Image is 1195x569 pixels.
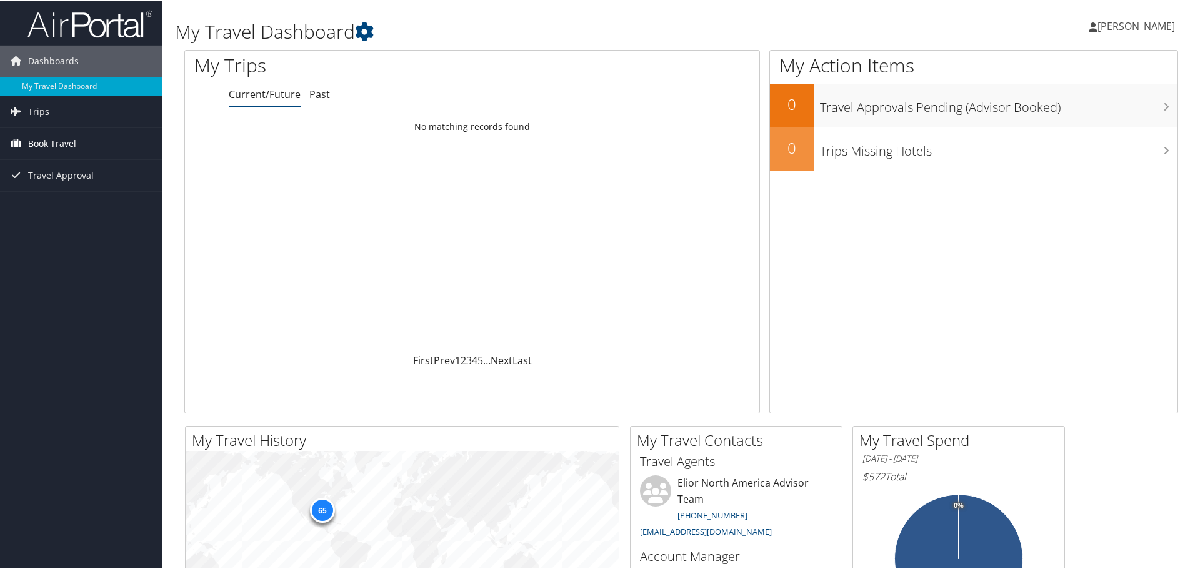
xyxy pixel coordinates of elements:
a: Prev [434,352,455,366]
h3: Travel Approvals Pending (Advisor Booked) [820,91,1177,115]
h1: My Trips [194,51,511,77]
h3: Account Manager [640,547,832,564]
tspan: 0% [954,501,964,508]
a: 4 [472,352,477,366]
h2: My Travel History [192,428,619,450]
img: airportal-logo.png [27,8,152,37]
a: 3 [466,352,472,366]
td: No matching records found [185,114,759,137]
a: 0Travel Approvals Pending (Advisor Booked) [770,82,1177,126]
a: Past [309,86,330,100]
a: [PHONE_NUMBER] [677,508,747,520]
a: 5 [477,352,483,366]
a: Last [512,352,532,366]
a: [EMAIL_ADDRESS][DOMAIN_NAME] [640,525,772,536]
a: First [413,352,434,366]
span: Trips [28,95,49,126]
a: [PERSON_NAME] [1089,6,1187,44]
a: 0Trips Missing Hotels [770,126,1177,170]
a: 1 [455,352,461,366]
h3: Trips Missing Hotels [820,135,1177,159]
span: [PERSON_NAME] [1097,18,1175,32]
h1: My Action Items [770,51,1177,77]
h2: 0 [770,92,814,114]
h1: My Travel Dashboard [175,17,850,44]
span: Dashboards [28,44,79,76]
a: Next [491,352,512,366]
h2: My Travel Spend [859,428,1064,450]
a: Current/Future [229,86,301,100]
div: 65 [309,497,334,522]
span: … [483,352,491,366]
a: 2 [461,352,466,366]
li: Elior North America Advisor Team [634,474,839,541]
span: Book Travel [28,127,76,158]
h6: [DATE] - [DATE] [862,452,1055,463]
h6: Total [862,468,1055,482]
span: $572 [862,468,885,482]
span: Travel Approval [28,159,94,190]
h2: 0 [770,136,814,157]
h3: Travel Agents [640,452,832,469]
h2: My Travel Contacts [637,428,842,450]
